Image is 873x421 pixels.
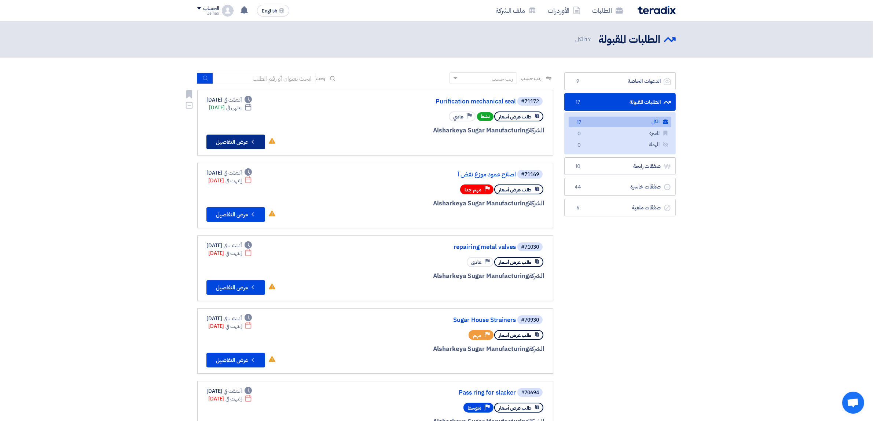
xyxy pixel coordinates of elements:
[490,2,542,19] a: ملف الشركة
[638,6,676,14] img: Teradix logo
[368,271,544,281] div: Alsharkeya Sugar Manufacturing
[316,74,325,82] span: بحث
[473,332,481,339] span: مهم
[225,249,241,257] span: إنتهت في
[477,112,494,121] span: نشط
[206,207,265,222] button: عرض التفاصيل
[262,8,277,14] span: English
[225,177,241,184] span: إنتهت في
[521,245,539,250] div: #71030
[575,130,583,138] span: 0
[521,172,539,177] div: #71169
[586,2,629,19] a: الطلبات
[492,75,513,83] div: رتب حسب
[521,74,542,82] span: رتب حسب
[564,199,676,217] a: صفقات ملغية5
[529,344,544,354] span: الشركة
[573,163,582,170] span: 10
[529,271,544,281] span: الشركة
[471,259,481,266] span: عادي
[208,395,252,403] div: [DATE]
[368,344,544,354] div: Alsharkeya Sugar Manufacturing
[573,78,582,85] span: 9
[369,389,516,396] a: Pass ring for slacker
[499,404,531,411] span: طلب عرض أسعار
[564,93,676,111] a: الطلبات المقبولة17
[257,5,289,17] button: English
[575,142,583,149] span: 0
[369,98,516,105] a: Purification mechanical seal
[208,249,252,257] div: [DATE]
[564,178,676,196] a: صفقات خاسرة44
[224,315,241,322] span: أنشئت في
[564,72,676,90] a: الدعوات الخاصة9
[209,104,252,111] div: [DATE]
[206,135,265,149] button: عرض التفاصيل
[569,139,671,150] a: المهملة
[521,390,539,395] div: #70694
[224,242,241,249] span: أنشئت في
[453,113,463,120] span: عادي
[206,242,252,249] div: [DATE]
[206,280,265,295] button: عرض التفاصيل
[499,259,531,266] span: طلب عرض أسعار
[499,113,531,120] span: طلب عرض أسعار
[224,387,241,395] span: أنشئت في
[468,404,481,411] span: متوسط
[521,318,539,323] div: #70930
[226,104,241,111] span: ينتهي في
[573,204,582,212] span: 5
[499,186,531,193] span: طلب عرض أسعار
[224,169,241,177] span: أنشئت في
[225,322,241,330] span: إنتهت في
[576,35,593,44] span: الكل
[197,11,219,15] div: Zeinab
[369,317,516,323] a: Sugar House Strainers
[213,73,316,84] input: ابحث بعنوان أو رقم الطلب
[224,96,241,104] span: أنشئت في
[206,387,252,395] div: [DATE]
[369,171,516,178] a: اصلاح عمود موزع نفض أ
[225,395,241,403] span: إنتهت في
[529,199,544,208] span: الشركة
[208,177,252,184] div: [DATE]
[465,186,481,193] span: مهم جدا
[575,119,583,127] span: 17
[842,392,864,414] a: Open chat
[598,33,660,47] h2: الطلبات المقبولة
[203,6,219,12] div: الحساب
[529,126,544,135] span: الشركة
[368,199,544,208] div: Alsharkeya Sugar Manufacturing
[206,169,252,177] div: [DATE]
[208,322,252,330] div: [DATE]
[569,117,671,127] a: الكل
[206,353,265,367] button: عرض التفاصيل
[368,126,544,135] div: Alsharkeya Sugar Manufacturing
[569,128,671,139] a: المميزة
[573,99,582,106] span: 17
[222,5,234,17] img: profile_test.png
[564,157,676,175] a: صفقات رابحة10
[499,332,531,339] span: طلب عرض أسعار
[206,315,252,322] div: [DATE]
[369,244,516,250] a: repairing metal valves
[542,2,586,19] a: الأوردرات
[521,99,539,104] div: #71172
[206,96,252,104] div: [DATE]
[584,35,591,43] span: 17
[573,183,582,191] span: 44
